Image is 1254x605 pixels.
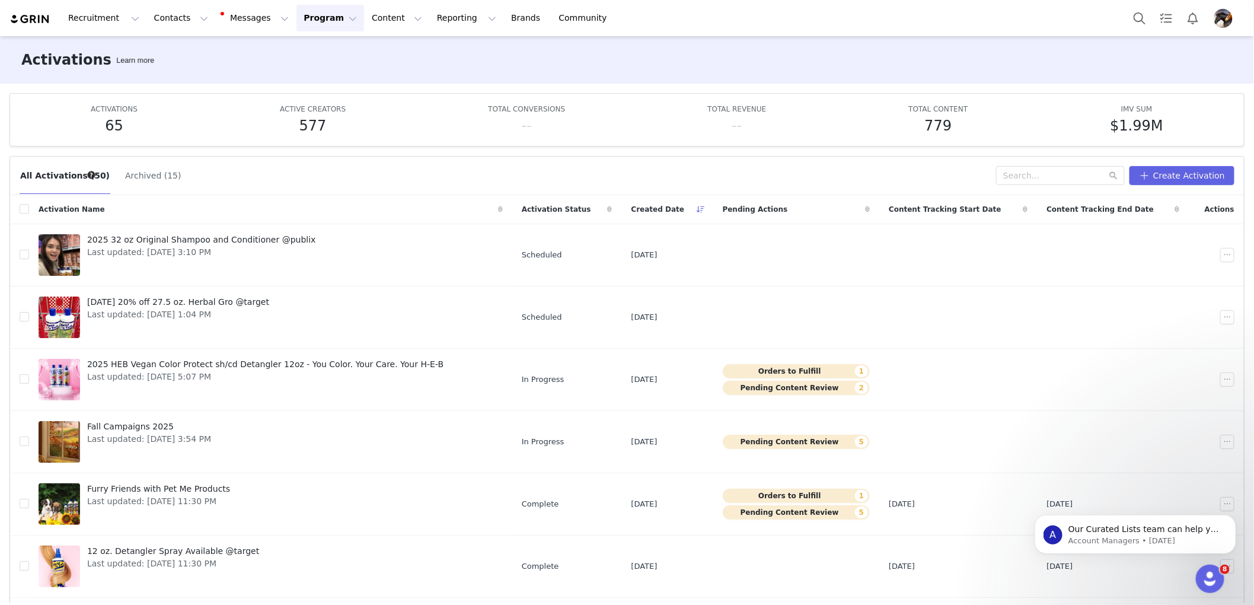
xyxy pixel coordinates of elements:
span: [DATE] [631,561,658,572]
span: Activation Status [522,204,591,215]
button: Pending Content Review5 [723,435,870,449]
span: [DATE] [631,498,658,510]
i: icon: search [1109,171,1118,180]
span: ACTIVE CREATORS [280,105,346,113]
button: Pending Content Review5 [723,505,870,520]
button: Orders to Fulfill1 [723,364,870,378]
span: Scheduled [522,249,562,261]
a: Fall Campaigns 2025Last updated: [DATE] 3:54 PM [39,418,503,466]
button: Pending Content Review2 [723,381,870,395]
span: Fall Campaigns 2025 [87,421,211,433]
span: [DATE] [631,311,658,323]
input: Search... [996,166,1125,185]
button: Recruitment [61,5,146,31]
a: Community [552,5,620,31]
span: TOTAL CONVERSIONS [488,105,565,113]
h5: $1.99M [1111,115,1163,136]
h3: Activations [21,49,111,71]
a: Tasks [1153,5,1179,31]
span: TOTAL REVENUE [707,105,766,113]
span: Last updated: [DATE] 3:10 PM [87,246,316,259]
span: 2025 HEB Vegan Color Protect sh/cd Detangler 12oz - You Color. Your Care. Your H-E-B [87,358,443,371]
iframe: Intercom live chat [1196,565,1224,593]
button: Search [1127,5,1153,31]
span: Last updated: [DATE] 1:04 PM [87,308,269,321]
button: Create Activation [1129,166,1234,185]
span: Pending Actions [723,204,788,215]
span: [DATE] 20% off 27.5 oz. Herbal Gro @target [87,296,269,308]
div: Tooltip anchor [113,55,157,66]
a: Furry Friends with Pet Me ProductsLast updated: [DATE] 11:30 PM [39,480,503,528]
p: Message from Account Managers, sent 11w ago [52,46,205,56]
a: Brands [504,5,551,31]
h5: -- [522,115,532,136]
button: Reporting [430,5,503,31]
span: IMV SUM [1121,105,1153,113]
span: Last updated: [DATE] 3:54 PM [87,433,211,445]
span: [DATE] [631,436,658,448]
h5: 577 [299,115,327,136]
span: [DATE] [889,561,915,572]
img: 88410df4-e290-4312-aa37-0e37436208f8.jpeg [1214,9,1233,28]
a: [DATE] 20% off 27.5 oz. Herbal Gro @targetLast updated: [DATE] 1:04 PM [39,294,503,341]
span: [DATE] [889,498,915,510]
h5: 779 [925,115,952,136]
button: Messages [216,5,296,31]
span: In Progress [522,436,564,448]
h5: 65 [105,115,123,136]
button: Program [296,5,364,31]
span: 2025 32 oz Original Shampoo and Conditioner @publix [87,234,316,246]
span: TOTAL CONTENT [908,105,968,113]
span: Scheduled [522,311,562,323]
a: 2025 HEB Vegan Color Protect sh/cd Detangler 12oz - You Color. Your Care. Your H-E-BLast updated:... [39,356,503,403]
span: Last updated: [DATE] 5:07 PM [87,371,443,383]
span: Content Tracking Start Date [889,204,1001,215]
span: 8 [1220,565,1230,574]
span: ACTIVATIONS [91,105,138,113]
span: Content Tracking End Date [1046,204,1154,215]
button: Content [365,5,429,31]
button: Contacts [147,5,215,31]
button: Orders to Fulfill1 [723,489,870,503]
div: Actions [1189,197,1244,222]
div: Tooltip anchor [86,170,97,180]
h5: -- [732,115,742,136]
span: Complete [522,561,559,572]
a: 12 oz. Detangler Spray Available @targetLast updated: [DATE] 11:30 PM [39,543,503,590]
a: 2025 32 oz Original Shampoo and Conditioner @publixLast updated: [DATE] 3:10 PM [39,231,503,279]
button: Notifications [1180,5,1206,31]
span: [DATE] [631,249,658,261]
span: [DATE] [631,374,658,386]
span: Complete [522,498,559,510]
span: Activation Name [39,204,105,215]
img: grin logo [9,14,51,25]
span: Our Curated Lists team can help you find more creators! Our team of prospect-sourcing experts are... [52,34,205,221]
span: Last updated: [DATE] 11:30 PM [87,495,230,508]
span: Last updated: [DATE] 11:30 PM [87,558,259,570]
span: In Progress [522,374,564,386]
button: All Activations (50) [20,166,110,185]
span: 12 oz. Detangler Spray Available @target [87,545,259,558]
iframe: Intercom notifications message [1017,490,1254,573]
button: Archived (15) [125,166,181,185]
button: Profile [1207,9,1245,28]
span: Created Date [631,204,685,215]
span: Furry Friends with Pet Me Products [87,483,230,495]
